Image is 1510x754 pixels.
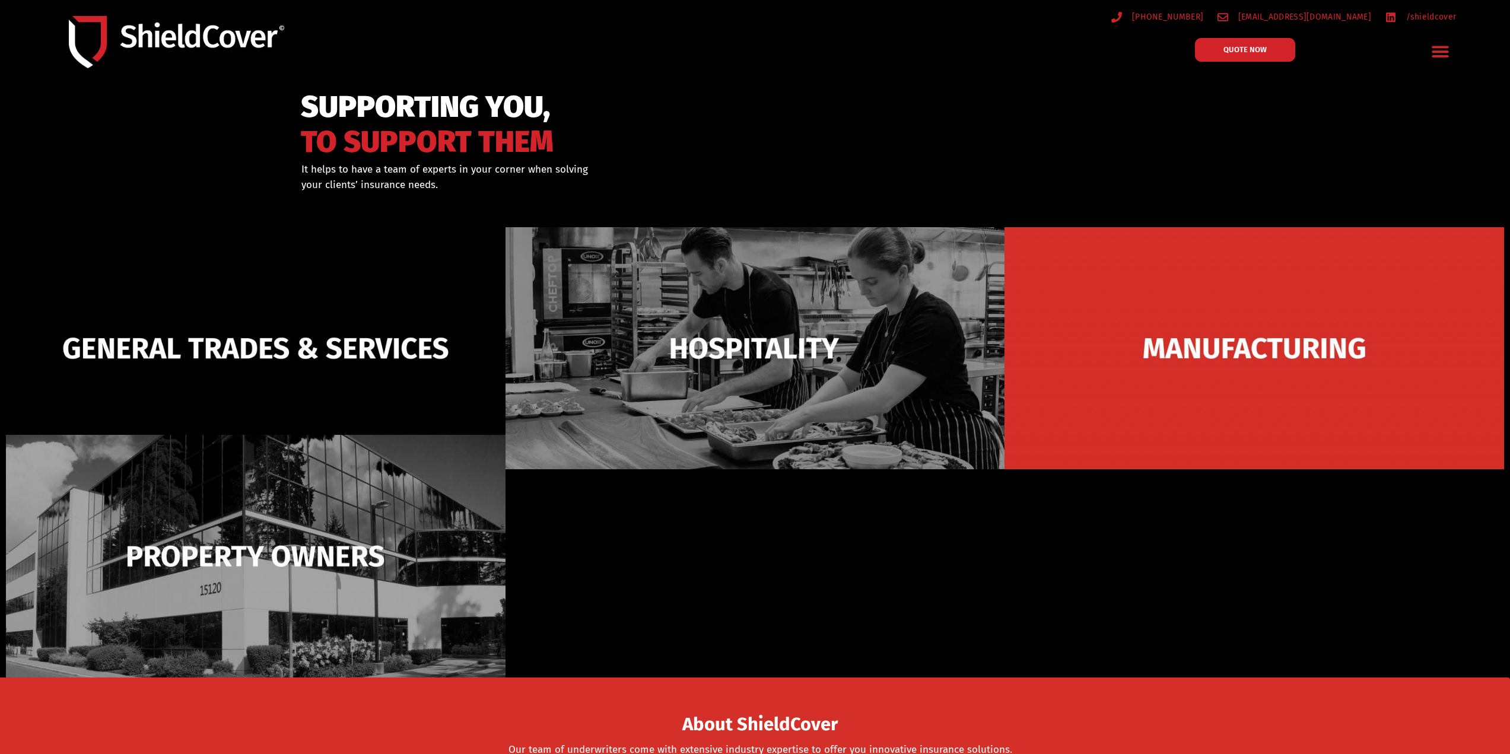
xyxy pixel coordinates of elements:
[301,177,816,193] p: your clients’ insurance needs.
[1129,9,1203,24] span: [PHONE_NUMBER]
[1427,37,1455,65] div: Menu Toggle
[69,16,284,69] img: Shield-Cover-Underwriting-Australia-logo-full
[301,162,816,192] div: It helps to have a team of experts in your corner when solving
[682,717,838,732] span: About ShieldCover
[1235,9,1371,24] span: [EMAIL_ADDRESS][DOMAIN_NAME]
[301,95,554,119] span: SUPPORTING YOU,
[1111,9,1203,24] a: [PHONE_NUMBER]
[682,721,838,733] a: About ShieldCover
[1385,9,1456,24] a: /shieldcover
[1195,38,1295,62] a: QUOTE NOW
[1217,9,1371,24] a: [EMAIL_ADDRESS][DOMAIN_NAME]
[1223,46,1267,53] span: QUOTE NOW
[1403,9,1457,24] span: /shieldcover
